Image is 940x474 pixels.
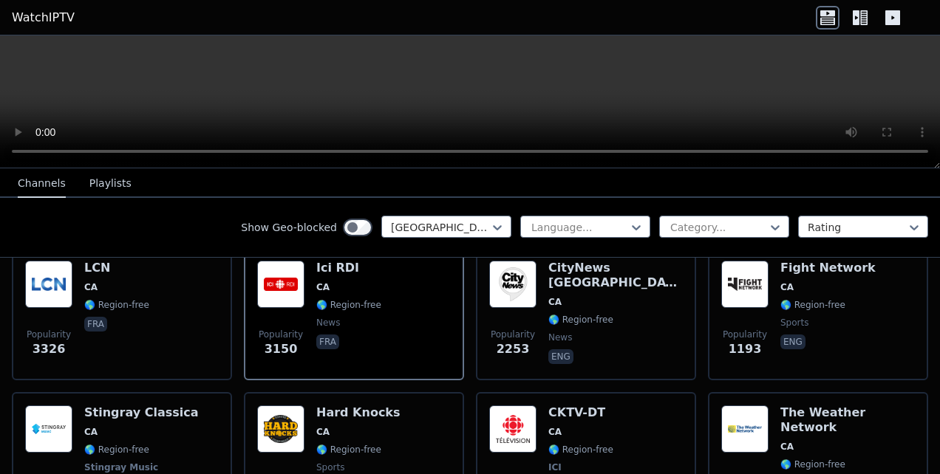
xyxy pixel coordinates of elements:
h6: Hard Knocks [316,405,401,420]
span: 🌎 Region-free [316,299,381,311]
img: LCN [25,261,72,308]
span: CA [316,281,330,293]
button: Channels [18,170,66,198]
span: 2253 [497,340,530,358]
label: Show Geo-blocked [241,220,337,235]
span: news [316,317,340,329]
img: CityNews Toronto [489,261,537,308]
span: 3326 [33,340,66,358]
h6: CityNews [GEOGRAPHIC_DATA] [548,261,683,290]
span: Popularity [259,329,303,340]
span: CA [548,426,562,438]
span: CA [84,281,98,293]
span: 🌎 Region-free [548,444,613,456]
span: 🌎 Region-free [780,299,845,311]
h6: CKTV-DT [548,405,613,420]
span: CA [780,281,794,293]
span: CA [780,441,794,453]
span: 🌎 Region-free [84,444,149,456]
span: sports [316,461,344,473]
h6: LCN [84,261,149,275]
span: news [548,332,572,343]
span: CA [316,426,330,438]
h6: The Weather Network [780,405,915,435]
p: fra [316,334,339,349]
span: 🌎 Region-free [780,458,845,470]
img: Hard Knocks [257,405,304,453]
span: 1193 [729,340,762,358]
img: Stingray Classica [25,405,72,453]
span: sports [780,317,808,329]
button: Playlists [89,170,132,198]
span: CA [548,296,562,308]
span: Popularity [723,329,767,340]
span: CA [84,426,98,438]
img: The Weather Network [721,405,769,453]
h6: Ici RDI [316,261,381,275]
p: fra [84,317,107,332]
span: Stingray Music [84,461,158,473]
img: Fight Network [721,261,769,308]
span: Popularity [491,329,535,340]
span: 🌎 Region-free [316,444,381,456]
h6: Stingray Classica [84,405,199,420]
span: ICI [548,461,562,473]
a: WatchIPTV [12,9,75,27]
img: CKTV-DT [489,405,537,453]
img: Ici RDI [257,261,304,308]
h6: Fight Network [780,261,876,275]
span: 🌎 Region-free [548,314,613,326]
span: 🌎 Region-free [84,299,149,311]
p: eng [548,349,573,364]
p: eng [780,334,806,349]
span: 3150 [265,340,298,358]
span: Popularity [27,329,71,340]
